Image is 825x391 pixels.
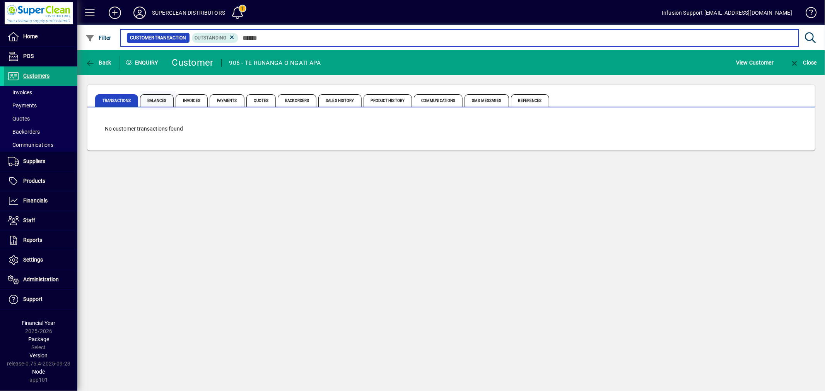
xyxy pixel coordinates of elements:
[192,33,239,43] mat-chip: Outstanding Status: Outstanding
[511,94,549,107] span: References
[364,94,412,107] span: Product History
[4,47,77,66] a: POS
[195,35,227,41] span: Outstanding
[30,352,48,359] span: Version
[97,117,805,141] div: No customer transactions found
[414,94,463,107] span: Communications
[95,94,138,107] span: Transactions
[4,250,77,270] a: Settings
[4,270,77,289] a: Administration
[736,56,774,69] span: View Customer
[84,31,113,45] button: Filter
[23,73,50,79] span: Customers
[23,237,42,243] span: Reports
[662,7,792,19] div: Infusion Support [EMAIL_ADDRESS][DOMAIN_NAME]
[127,6,152,20] button: Profile
[734,56,775,70] button: View Customer
[4,112,77,125] a: Quotes
[102,6,127,20] button: Add
[130,34,186,42] span: Customer Transaction
[23,158,45,164] span: Suppliers
[23,257,43,263] span: Settings
[8,116,30,122] span: Quotes
[28,336,49,342] span: Package
[4,231,77,250] a: Reports
[800,2,815,27] a: Knowledge Base
[278,94,316,107] span: Backorders
[140,94,174,107] span: Balances
[8,102,37,109] span: Payments
[172,56,214,69] div: Customer
[23,217,35,223] span: Staff
[85,35,111,41] span: Filter
[4,152,77,171] a: Suppliers
[23,33,38,39] span: Home
[465,94,509,107] span: SMS Messages
[229,57,321,69] div: 906 - TE RUNANGA O NGATI APA
[85,59,111,66] span: Back
[120,56,166,69] div: Enquiry
[4,125,77,138] a: Backorders
[22,320,56,326] span: Financial Year
[4,138,77,151] a: Communications
[4,86,77,99] a: Invoices
[4,290,77,309] a: Support
[176,94,208,107] span: Invoices
[4,172,77,191] a: Products
[23,53,34,59] span: POS
[4,99,77,112] a: Payments
[788,56,819,70] button: Close
[152,7,225,19] div: SUPERCLEAN DISTRIBUTORS
[23,197,48,204] span: Financials
[8,129,40,135] span: Backorders
[8,89,32,95] span: Invoices
[4,211,77,230] a: Staff
[84,56,113,70] button: Back
[4,191,77,211] a: Financials
[32,369,45,375] span: Node
[4,27,77,46] a: Home
[23,178,45,184] span: Products
[210,94,244,107] span: Payments
[23,276,59,282] span: Administration
[790,59,817,66] span: Close
[318,94,361,107] span: Sales History
[77,56,120,70] app-page-header-button: Back
[782,56,825,70] app-page-header-button: Close enquiry
[23,296,43,302] span: Support
[246,94,276,107] span: Quotes
[8,142,53,148] span: Communications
